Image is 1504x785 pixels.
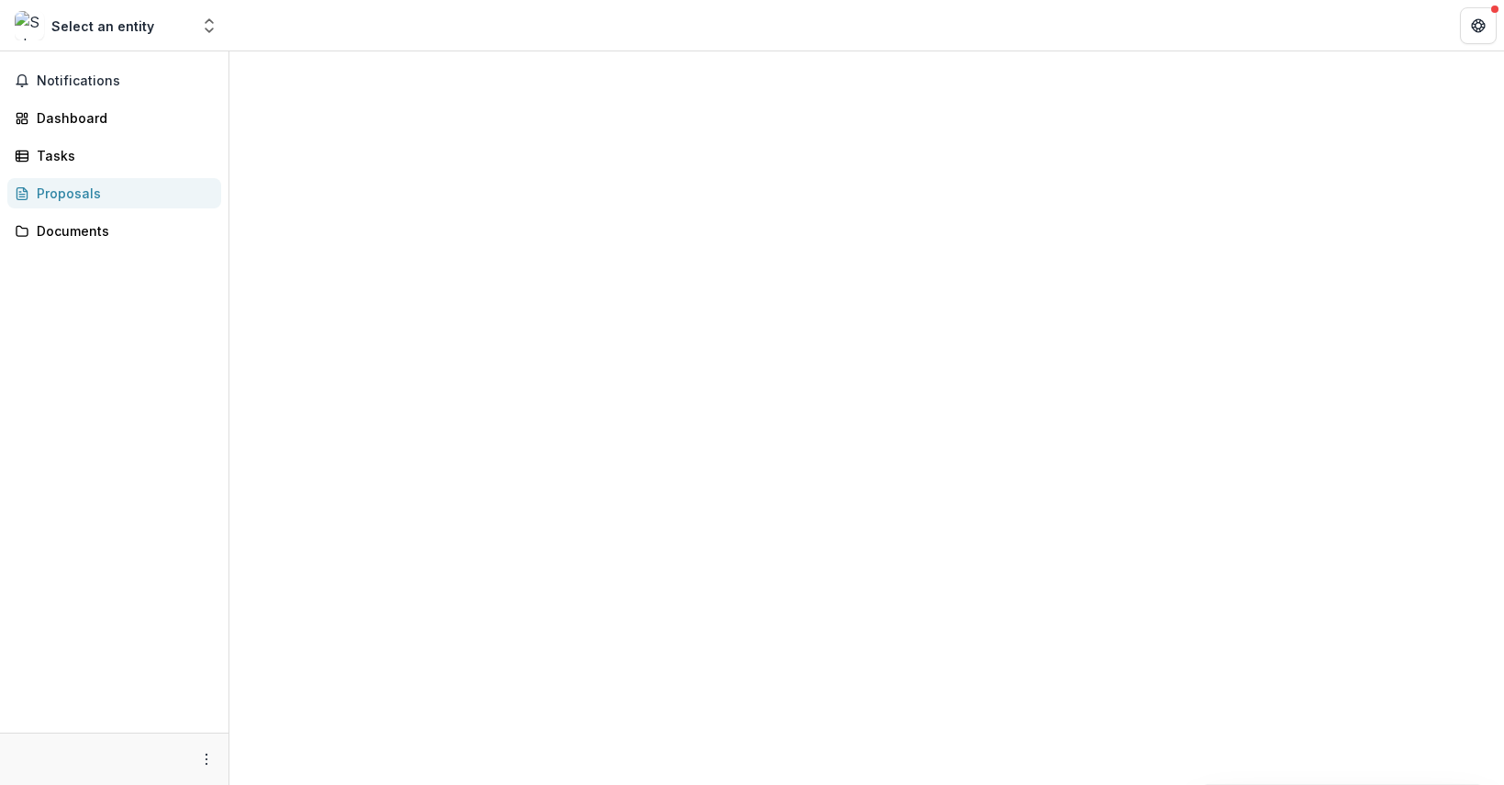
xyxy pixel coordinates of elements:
a: Documents [7,216,221,246]
a: Proposals [7,178,221,208]
img: Select an entity [15,11,44,40]
button: More [195,748,217,770]
button: Get Help [1460,7,1497,44]
button: Open entity switcher [196,7,222,44]
a: Tasks [7,140,221,171]
div: Select an entity [51,17,154,36]
div: Proposals [37,184,206,203]
div: Dashboard [37,108,206,128]
div: Documents [37,221,206,241]
button: Notifications [7,66,221,95]
span: Notifications [37,73,214,89]
div: Tasks [37,146,206,165]
a: Dashboard [7,103,221,133]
